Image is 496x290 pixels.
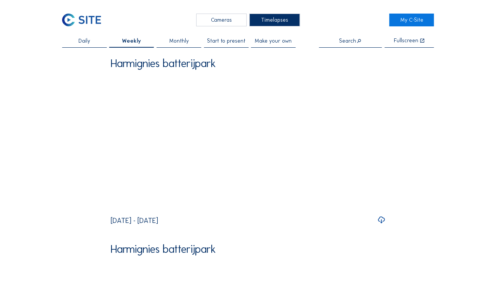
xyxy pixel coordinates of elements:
a: C-SITE Logo [62,14,107,27]
div: Fullscreen [394,38,418,44]
img: C-SITE Logo [62,14,101,27]
div: Harmignies batterijpark [111,58,216,69]
span: Monthly [169,38,188,44]
span: Make your own [255,38,292,44]
span: Weekly [122,38,141,44]
div: Timelapses [249,14,300,27]
a: My C-Site [389,14,434,27]
video: Your browser does not support the video tag. [111,74,385,211]
span: Daily [78,38,90,44]
div: [DATE] - [DATE] [111,217,158,224]
div: Harmignies batterijpark [111,243,216,254]
span: Start to present [207,38,245,44]
div: Cameras [196,14,247,27]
